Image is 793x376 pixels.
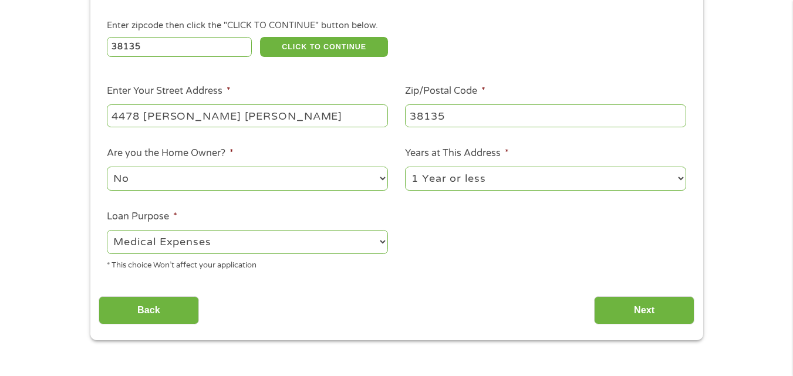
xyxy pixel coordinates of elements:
[107,19,686,32] div: Enter zipcode then click the "CLICK TO CONTINUE" button below.
[99,296,199,325] input: Back
[405,85,485,97] label: Zip/Postal Code
[107,147,234,160] label: Are you the Home Owner?
[405,147,509,160] label: Years at This Address
[107,85,231,97] label: Enter Your Street Address
[107,211,177,223] label: Loan Purpose
[107,37,252,57] input: Enter Zipcode (e.g 01510)
[594,296,694,325] input: Next
[107,256,388,272] div: * This choice Won’t affect your application
[107,104,388,127] input: 1 Main Street
[260,37,388,57] button: CLICK TO CONTINUE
